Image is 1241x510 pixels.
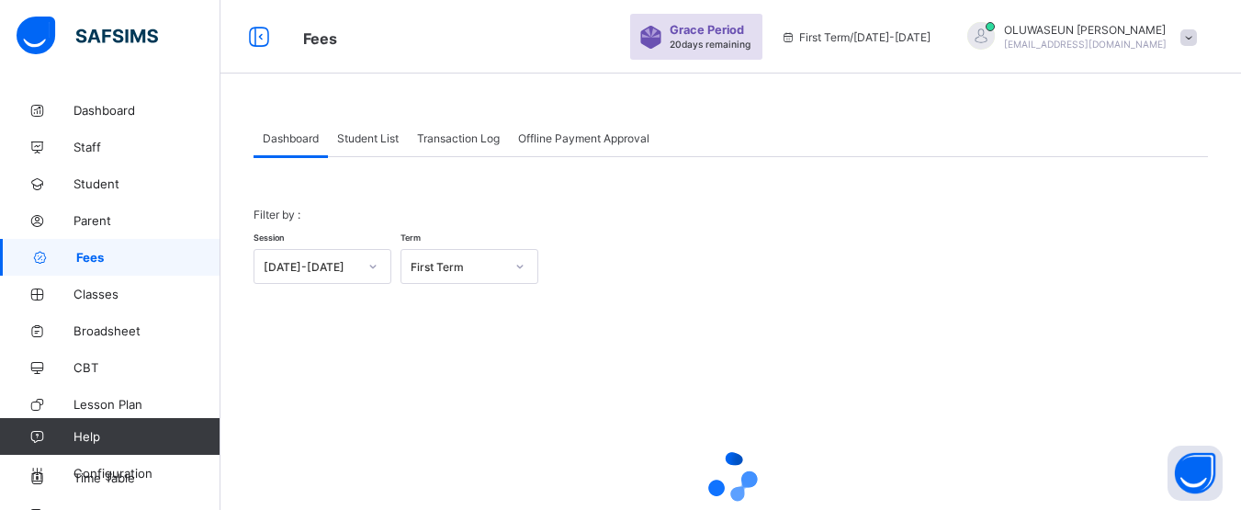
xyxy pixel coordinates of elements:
span: Fees [303,29,337,48]
span: Classes [73,287,220,301]
span: Student List [337,131,399,145]
span: [EMAIL_ADDRESS][DOMAIN_NAME] [1004,39,1167,50]
span: Help [73,429,220,444]
span: CBT [73,360,220,375]
span: Session [254,232,284,243]
span: Parent [73,213,220,228]
span: Broadsheet [73,323,220,338]
span: Lesson Plan [73,397,220,412]
span: Dashboard [263,131,319,145]
span: Term [401,232,421,243]
span: Filter by : [254,208,300,221]
button: Open asap [1168,446,1223,501]
span: Grace Period [670,23,744,37]
span: Offline Payment Approval [518,131,649,145]
div: OLUWASEUNGEORGE [949,22,1206,52]
span: 20 days remaining [670,39,750,50]
span: Student [73,176,220,191]
img: safsims [17,17,158,55]
span: session/term information [781,30,931,44]
img: sticker-purple.71386a28dfed39d6af7621340158ba97.svg [639,26,662,49]
span: Dashboard [73,103,220,118]
span: Configuration [73,466,220,481]
span: OLUWASEUN [PERSON_NAME] [1004,23,1167,37]
span: Fees [76,250,220,265]
div: First Term [411,260,504,274]
span: Transaction Log [417,131,500,145]
div: [DATE]-[DATE] [264,260,357,274]
span: Staff [73,140,220,154]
